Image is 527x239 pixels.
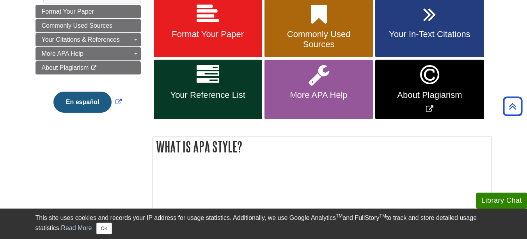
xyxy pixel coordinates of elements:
a: Your Citations & References [35,33,141,46]
a: Format Your Paper [35,5,141,18]
a: More APA Help [35,47,141,60]
a: Your Reference List [154,60,262,119]
span: Your Citations & References [42,36,120,43]
a: Link opens in new window [51,99,124,105]
button: Close [96,223,112,234]
span: More APA Help [42,50,83,57]
sup: TM [336,213,342,219]
a: About Plagiarism [35,61,141,74]
a: Link opens in new window [375,60,484,119]
span: Your Reference List [160,90,256,100]
div: This site uses cookies and records your IP address for usage statistics. Additionally, we use Goo... [35,213,492,234]
span: Commonly Used Sources [42,22,112,29]
a: Commonly Used Sources [35,19,141,32]
button: En español [53,92,112,113]
button: Library Chat [476,193,527,209]
i: This link opens in a new window [90,66,97,71]
span: Format Your Paper [42,8,94,15]
a: Read More [61,225,92,231]
a: More APA Help [264,60,373,119]
h2: What is APA Style? [153,136,492,157]
span: Format Your Paper [160,29,256,39]
span: About Plagiarism [42,64,89,71]
span: About Plagiarism [381,90,478,100]
span: More APA Help [270,90,367,100]
span: Your In-Text Citations [381,29,478,39]
sup: TM [380,213,386,219]
span: Commonly Used Sources [270,29,367,50]
a: Back to Top [500,101,525,112]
